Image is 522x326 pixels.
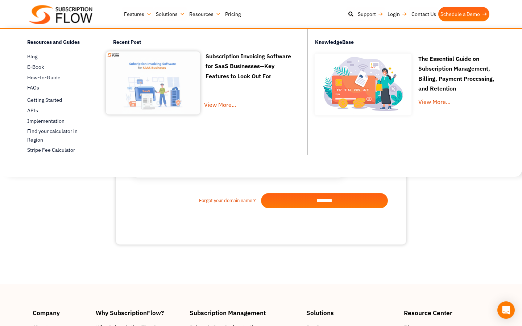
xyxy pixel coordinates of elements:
[315,34,515,50] h4: KnowledgeBase
[27,53,37,60] span: Blog
[418,98,451,105] a: View More…
[409,7,438,21] a: Contact Us
[134,197,261,204] a: Forgot your domain name ?
[154,7,187,21] a: Solutions
[204,100,295,121] a: View More...
[29,5,92,24] img: Subscriptionflow
[27,63,88,71] a: E-Book
[497,301,515,319] div: Open Intercom Messenger
[190,310,299,316] h4: Subscription Management
[27,117,65,125] span: Implementation
[187,7,223,21] a: Resources
[27,117,88,125] a: Implementation
[27,73,88,82] a: How-to-Guide
[122,7,154,21] a: Features
[27,52,88,61] a: Blog
[33,310,88,316] h4: Company
[438,7,489,21] a: Schedule a Demo
[27,146,88,155] a: Stripe Fee Calculator
[27,38,88,49] h4: Resources and Guides
[27,63,44,71] span: E-Book
[306,310,397,316] h4: Solutions
[206,53,291,81] a: Subscription Invoicing Software for SaaS Businesses—Key Features to Look Out For
[356,7,385,21] a: Support
[385,7,409,21] a: Login
[27,96,88,104] a: Getting Started
[27,74,61,81] span: How-to-Guide
[418,54,504,93] p: The Essential Guide on Subscription Management, Billing, Payment Processing, and Retention
[113,38,302,49] h4: Recent Post
[27,107,38,114] span: APIs
[27,106,88,115] a: APIs
[27,84,39,92] span: FAQs
[96,310,182,316] h4: Why SubscriptionFlow?
[223,7,243,21] a: Pricing
[311,50,415,118] img: Online-recurring-Billing-software
[404,310,489,316] h4: Resource Center
[27,84,88,92] a: FAQs
[106,51,200,114] img: Subscription Invoicing Software for SaaS Businesses
[27,96,62,104] span: Getting Started
[27,127,88,145] a: Find your calculator in Region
